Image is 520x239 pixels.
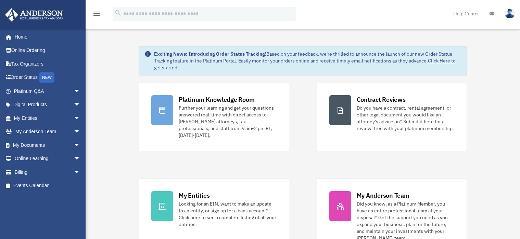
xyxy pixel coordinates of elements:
[5,44,91,57] a: Online Ordering
[5,125,91,139] a: My Anderson Teamarrow_drop_down
[92,12,101,18] a: menu
[139,83,289,151] a: Platinum Knowledge Room Further your learning and get your questions answered real-time with dire...
[3,8,65,22] img: Anderson Advisors Platinum Portal
[179,191,210,200] div: My Entities
[357,95,406,104] div: Contract Reviews
[114,9,122,17] i: search
[179,104,277,139] div: Further your learning and get your questions answered real-time with direct access to [PERSON_NAM...
[5,71,91,85] a: Order StatusNEW
[5,138,91,152] a: My Documentsarrow_drop_down
[74,165,87,179] span: arrow_drop_down
[74,98,87,112] span: arrow_drop_down
[154,51,461,71] div: Based on your feedback, we're thrilled to announce the launch of our new Order Status Tracking fe...
[5,98,91,112] a: Digital Productsarrow_drop_down
[5,57,91,71] a: Tax Organizers
[5,30,87,44] a: Home
[74,152,87,166] span: arrow_drop_down
[505,9,515,18] img: User Pic
[74,111,87,125] span: arrow_drop_down
[5,165,91,179] a: Billingarrow_drop_down
[179,200,277,228] div: Looking for an EIN, want to make an update to an entity, or sign up for a bank account? Click her...
[39,72,54,83] div: NEW
[317,83,467,151] a: Contract Reviews Do you have a contract, rental agreement, or other legal document you would like...
[357,191,409,200] div: My Anderson Team
[5,152,91,166] a: Online Learningarrow_drop_down
[179,95,255,104] div: Platinum Knowledge Room
[357,104,455,132] div: Do you have a contract, rental agreement, or other legal document you would like an attorney's ad...
[74,125,87,139] span: arrow_drop_down
[92,10,101,18] i: menu
[74,84,87,98] span: arrow_drop_down
[5,84,91,98] a: Platinum Q&Aarrow_drop_down
[5,179,91,193] a: Events Calendar
[154,51,266,57] strong: Exciting News: Introducing Order Status Tracking!
[5,111,91,125] a: My Entitiesarrow_drop_down
[74,138,87,152] span: arrow_drop_down
[154,58,456,71] a: Click Here to get started!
